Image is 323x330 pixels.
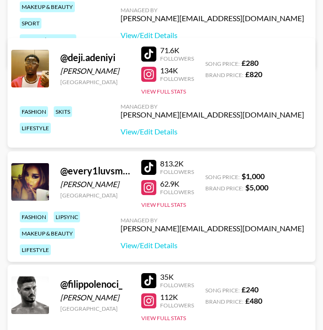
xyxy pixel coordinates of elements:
[160,272,194,282] div: 35K
[60,165,130,177] div: @ every1luvsmia._
[121,127,304,136] a: View/Edit Details
[20,123,51,134] div: lifestyle
[141,314,186,322] button: View Full Stats
[20,106,48,117] div: fashion
[242,58,258,67] strong: £ 280
[54,212,80,222] div: lipsync
[20,1,75,12] div: makeup & beauty
[160,292,194,302] div: 112K
[205,71,243,79] span: Brand Price:
[141,88,186,95] button: View Full Stats
[121,7,304,14] div: Managed By
[205,173,240,181] span: Song Price:
[121,31,304,40] a: View/Edit Details
[121,241,304,250] a: View/Edit Details
[60,180,130,189] div: [PERSON_NAME]
[60,293,130,302] div: [PERSON_NAME]
[60,305,130,312] div: [GEOGRAPHIC_DATA]
[20,228,75,239] div: makeup & beauty
[121,103,304,110] div: Managed By
[160,66,194,75] div: 134K
[205,298,243,305] span: Brand Price:
[141,201,186,208] button: View Full Stats
[121,217,304,224] div: Managed By
[160,75,194,82] div: Followers
[121,224,304,233] div: [PERSON_NAME][EMAIL_ADDRESS][DOMAIN_NAME]
[160,55,194,62] div: Followers
[245,183,268,192] strong: $ 5,000
[60,192,130,199] div: [GEOGRAPHIC_DATA]
[205,185,243,192] span: Brand Price:
[205,287,240,294] span: Song Price:
[60,66,130,76] div: [PERSON_NAME]
[160,168,194,175] div: Followers
[60,278,130,290] div: @ filippolenoci_
[121,110,304,119] div: [PERSON_NAME][EMAIL_ADDRESS][DOMAIN_NAME]
[54,106,72,117] div: skits
[160,179,194,189] div: 62.9K
[121,14,304,23] div: [PERSON_NAME][EMAIL_ADDRESS][DOMAIN_NAME]
[160,159,194,168] div: 813.2K
[60,79,130,86] div: [GEOGRAPHIC_DATA]
[160,189,194,196] div: Followers
[20,244,51,255] div: lifestyle
[242,285,258,294] strong: £ 240
[20,18,41,29] div: sport
[160,302,194,309] div: Followers
[160,282,194,289] div: Followers
[245,296,262,305] strong: £ 480
[60,52,130,63] div: @ deji.adeniyi
[205,60,240,67] span: Song Price:
[242,172,265,181] strong: $ 1,000
[160,46,194,55] div: 71.6K
[245,70,262,79] strong: £ 820
[20,212,48,222] div: fashion
[20,34,76,45] div: health / wellness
